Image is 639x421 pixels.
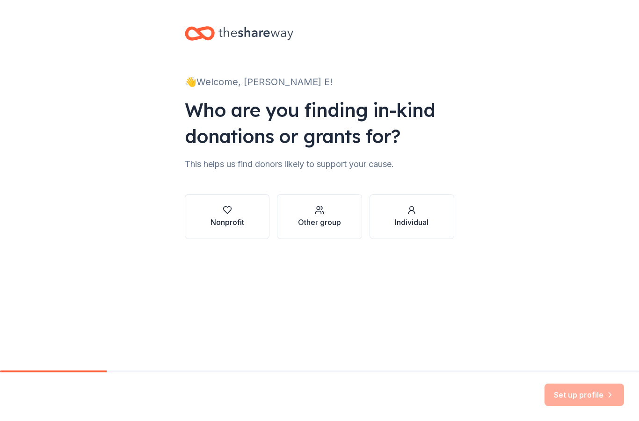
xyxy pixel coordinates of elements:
div: Individual [395,217,428,228]
button: Individual [370,194,454,239]
button: Nonprofit [185,194,269,239]
div: Nonprofit [211,217,244,228]
div: Who are you finding in-kind donations or grants for? [185,97,454,149]
div: Other group [298,217,341,228]
div: This helps us find donors likely to support your cause. [185,157,454,172]
div: 👋 Welcome, [PERSON_NAME] E! [185,74,454,89]
button: Other group [277,194,362,239]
